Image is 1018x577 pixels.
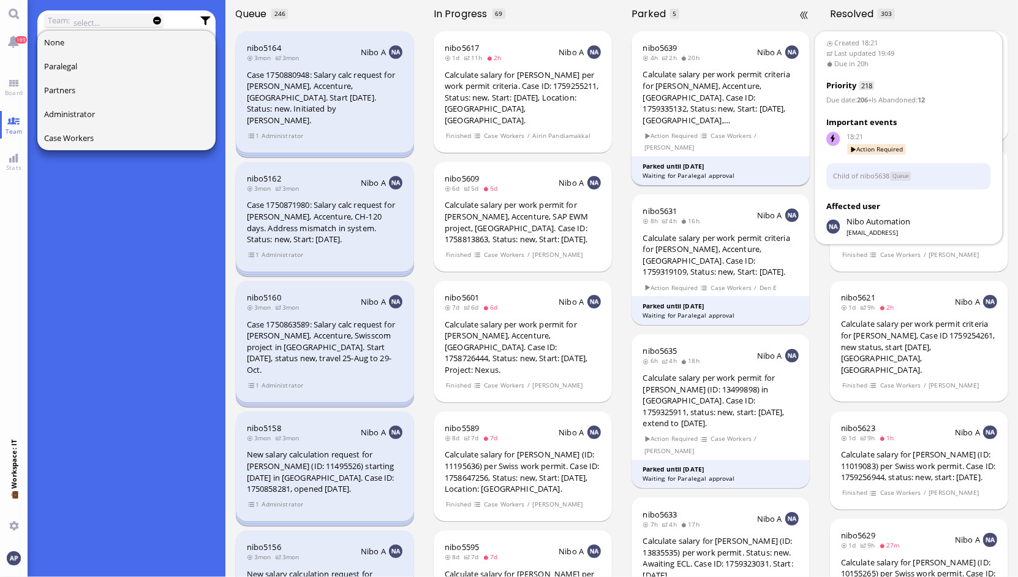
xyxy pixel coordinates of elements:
[275,184,303,193] span: 3mon
[445,449,601,494] div: Calculate salary for [PERSON_NAME] (ID: 11195636) per Swiss work permit. Case ID: 1758647256, Sta...
[247,422,281,434] a: nibo5158
[361,427,386,438] span: Nibo A
[929,487,979,498] span: [PERSON_NAME]
[247,541,281,552] span: nibo5156
[262,250,304,260] span: Administrator
[759,283,777,293] span: Den E
[527,250,530,260] span: /
[859,82,874,91] span: 218
[826,96,855,105] span: Due date
[445,173,479,184] span: nibo5609
[842,250,867,260] span: Finished
[929,250,979,260] span: [PERSON_NAME]
[445,422,479,434] a: nibo5589
[389,295,402,308] img: NA
[846,132,991,143] span: 18:21
[841,303,860,311] span: 1d
[464,552,483,561] span: 7d
[44,37,64,48] span: None
[446,131,472,141] span: Finished
[955,296,980,307] span: Nibo A
[532,380,583,391] span: [PERSON_NAME]
[662,520,681,529] span: 4h
[757,47,782,58] span: Nibo A
[842,380,867,391] span: Finished
[826,201,991,213] h3: Affected user
[247,69,403,126] div: Case 1750880948: Salary calc request for [PERSON_NAME], Accenture, [GEOGRAPHIC_DATA]. Start [DATE...
[643,205,677,216] a: nibo5631
[559,427,584,438] span: Nibo A
[483,499,525,510] span: Case Workers
[247,499,260,510] span: view 1 items
[711,283,752,293] span: Case Workers
[262,380,304,391] span: Administrator
[841,530,875,541] span: nibo5629
[445,552,464,561] span: 8d
[841,541,860,549] span: 1d
[681,53,703,62] span: 20h
[446,250,472,260] span: Finished
[872,96,916,105] span: Is Abandoned
[644,446,695,456] span: [PERSON_NAME]
[929,380,979,391] span: [PERSON_NAME]
[44,85,75,96] span: Partners
[37,102,216,126] button: Administrator
[643,162,799,171] div: Parked until [DATE]
[662,216,681,225] span: 4h
[37,31,216,55] button: None
[826,117,991,129] h3: Important events
[445,541,479,552] a: nibo5595
[464,184,483,193] span: 5d
[587,45,601,59] img: NA
[643,42,677,53] a: nibo5639
[37,55,216,78] button: Paralegal
[841,318,997,375] div: Calculate salary per work permit criteria for [PERSON_NAME], Case ID 1759254261, new status, star...
[826,48,991,59] span: Last updated 19:49
[445,42,479,53] span: nibo5617
[389,45,402,59] img: NA
[662,356,681,365] span: 4h
[483,184,502,193] span: 5d
[681,520,703,529] span: 17h
[643,69,799,126] div: Calculate salary per work permit criteria for [PERSON_NAME], Accenture, [GEOGRAPHIC_DATA]. Case I...
[643,302,799,311] div: Parked until [DATE]
[389,426,402,439] img: NA
[2,88,26,97] span: Board
[846,216,910,228] span: automation@nibo.ai
[275,434,303,442] span: 3mon
[826,220,840,234] img: Nibo Automation
[361,47,386,58] span: Nibo A
[445,292,479,303] a: nibo5601
[9,489,18,516] span: 💼 Workspace: IT
[681,216,703,225] span: 16h
[464,434,483,442] span: 7d
[274,9,285,18] span: 246
[445,303,464,311] span: 7d
[527,131,530,141] span: /
[643,509,677,520] a: nibo5633
[880,380,921,391] span: Case Workers
[247,434,275,442] span: 3mon
[247,199,403,245] div: Case 1750871980: Salary calc request for [PERSON_NAME], Accenture, CH-120 days. Address mismatch ...
[527,499,530,510] span: /
[483,380,525,391] span: Case Workers
[754,434,758,444] span: /
[44,61,77,72] span: Paralegal
[923,380,927,391] span: /
[2,127,26,136] span: Team
[785,512,799,525] img: NA
[643,345,677,356] a: nibo5635
[890,172,911,181] span: Status
[983,426,997,439] img: NA
[3,163,25,172] span: Stats
[262,499,304,510] span: Administrator
[841,434,860,442] span: 1d
[846,228,910,237] span: [EMAIL_ADDRESS]
[247,173,281,184] a: nibo5162
[275,552,303,561] span: 3mon
[389,545,402,558] img: NA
